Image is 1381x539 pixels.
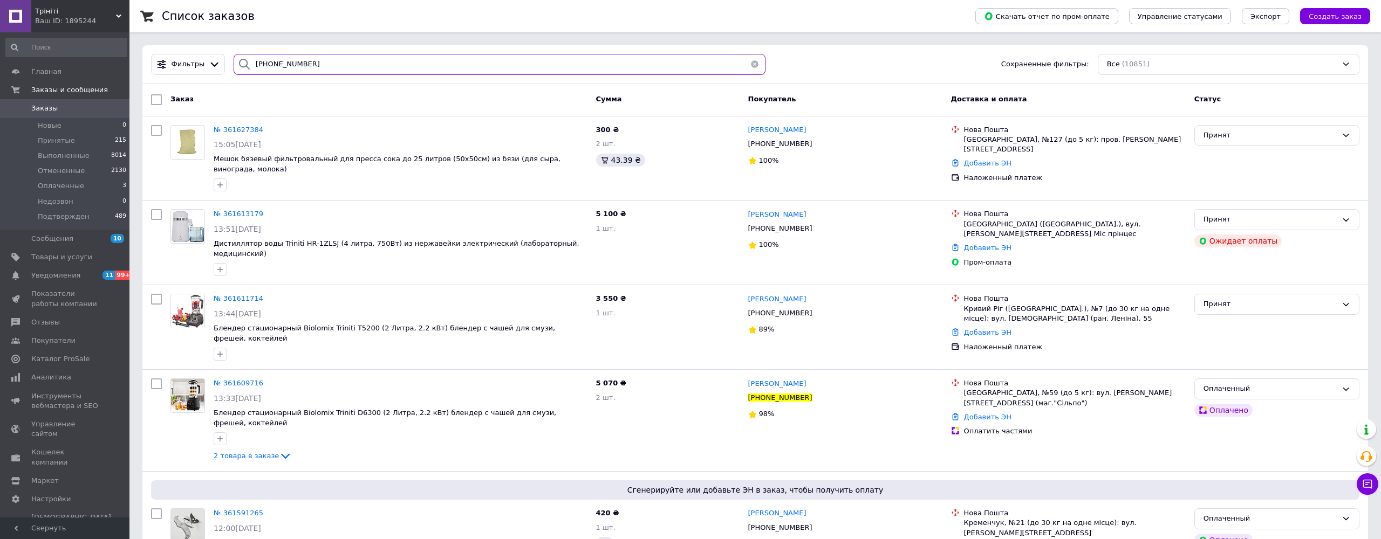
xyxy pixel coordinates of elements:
[38,121,61,130] span: Новые
[31,85,108,95] span: Заказы и сообщения
[102,271,115,280] span: 11
[1138,12,1222,20] span: Управление статусами
[31,289,100,308] span: Показатели работы компании
[122,197,126,206] span: 0
[31,391,100,411] span: Инструменты вебмастера и SEO
[38,136,75,146] span: Принятые
[214,126,263,134] a: № 361609716
[759,156,775,164] span: 98%
[111,166,126,176] span: 2130
[964,159,1011,167] a: Добавить ЭН
[1300,8,1370,24] button: Создать заказ
[170,125,205,160] a: Фото товару
[31,234,73,244] span: Сообщения
[111,151,126,161] span: 8014
[31,67,61,77] span: Главная
[1194,95,1221,103] span: Статус
[111,234,124,243] span: 10
[31,372,71,382] span: Аналитика
[31,354,90,364] span: Каталог ProSale
[31,252,92,262] span: Товары и услуги
[951,95,1027,103] span: Доставка и оплата
[38,181,84,191] span: Оплаченные
[1107,59,1120,70] span: Все
[38,166,85,176] span: Отмененные
[748,140,812,148] span: [PHONE_NUMBER]
[5,38,127,57] input: Поиск
[31,494,71,504] span: Настройки
[162,10,255,23] h1: Список заказов
[31,103,58,113] span: Заказы
[31,476,59,486] span: Маркет
[38,151,90,161] span: Выполненные
[1001,59,1089,70] span: Сохраненные фильтры:
[1194,150,1253,163] div: Оплачено
[1289,12,1370,20] a: Создать заказ
[1204,130,1337,141] div: Оплаченный
[170,95,194,103] span: Заказ
[31,336,76,345] span: Покупатели
[964,135,1186,154] div: [GEOGRAPHIC_DATA], №59 (до 5 кг): вул. [PERSON_NAME][STREET_ADDRESS] (маг."Сільпо")
[122,121,126,130] span: 0
[748,126,806,134] span: [PERSON_NAME]
[214,140,261,149] span: 13:33[DATE]
[596,95,622,103] span: Сумма
[172,59,205,70] span: Фильтры
[1242,8,1289,24] button: Экспорт
[596,140,616,148] span: 2 шт.
[1122,60,1150,68] span: (10851)
[596,126,626,134] span: 5 070 ₴
[975,8,1118,24] button: Скачать отчет по пром-оплате
[1129,8,1231,24] button: Управление статусами
[38,197,73,206] span: Недозвон
[964,125,1186,135] div: Нова Пошта
[744,54,765,75] button: Очистить
[1357,473,1378,495] button: Чат с покупателем
[115,212,126,222] span: 489
[1250,12,1281,20] span: Экспорт
[1309,12,1362,20] span: Создать заказ
[234,54,766,75] input: Поиск по номеру заказа, ФИО покупателя, номеру телефона, Email, номеру накладной
[35,16,129,26] div: Ваш ID: 1895244
[35,6,116,16] span: Трініті
[31,419,100,439] span: Управление сайтом
[984,11,1110,21] span: Скачать отчет по пром-оплате
[964,173,1186,183] div: Оплатить частями
[748,95,796,103] span: Покупатель
[115,136,126,146] span: 215
[214,198,279,206] span: 2 товара в заказе
[214,198,292,206] a: 2 товара в заказе
[171,126,204,159] img: Фото товару
[748,125,806,135] a: [PERSON_NAME]
[31,447,100,467] span: Кошелек компании
[115,271,133,280] span: 99+
[214,155,556,173] a: Блендер стационарный Biolomix Triniti D6300 (2 Литра, 2.2 кВт) блендер с чашей для смузи, фрешей,...
[38,212,89,222] span: Подтвержден
[122,181,126,191] span: 3
[31,317,60,327] span: Отзывы
[31,271,80,280] span: Уведомления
